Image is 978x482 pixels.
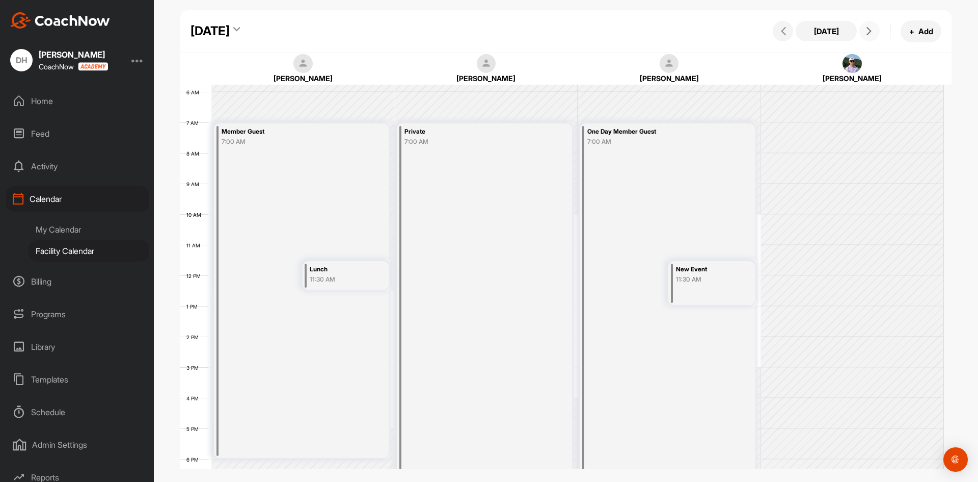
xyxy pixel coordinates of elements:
div: Facility Calendar [29,240,149,262]
div: DH [10,49,33,71]
div: [PERSON_NAME] [39,50,108,59]
div: Billing [6,269,149,294]
div: [PERSON_NAME] [593,73,745,84]
div: Library [6,334,149,360]
div: Activity [6,154,149,179]
div: 12 PM [180,273,211,279]
div: 11 AM [180,242,210,248]
div: Templates [6,367,149,392]
div: 11:30 AM [676,275,742,284]
div: 3 PM [180,365,209,371]
button: [DATE] [796,21,857,41]
div: Feed [6,121,149,146]
img: CoachNow [10,12,110,29]
span: + [909,26,914,37]
div: [PERSON_NAME] [776,73,929,84]
div: 8 AM [180,150,209,157]
div: 7:00 AM [587,137,723,146]
img: square_default-ef6cabf814de5a2bf16c804365e32c732080f9872bdf737d349900a9daf73cf9.png [660,54,679,73]
img: square_default-ef6cabf814de5a2bf16c804365e32c732080f9872bdf737d349900a9daf73cf9.png [293,54,313,73]
div: Lunch [310,264,375,275]
div: My Calendar [29,219,149,240]
div: Programs [6,301,149,327]
div: 10 AM [180,212,211,218]
div: New Event [676,264,742,275]
div: 9 AM [180,181,209,187]
div: 4 PM [180,395,209,401]
img: square_d61ec808d00c4d065986225e86dfbd77.jpg [843,54,862,73]
div: 7:00 AM [222,137,358,146]
img: CoachNow acadmey [78,62,108,71]
div: 11:30 AM [310,275,375,284]
div: Schedule [6,399,149,425]
div: 1 PM [180,303,208,310]
div: [PERSON_NAME] [227,73,379,84]
div: One Day Member Guest [587,126,723,138]
img: square_default-ef6cabf814de5a2bf16c804365e32c732080f9872bdf737d349900a9daf73cf9.png [477,54,496,73]
div: Home [6,88,149,114]
div: 2 PM [180,334,209,340]
button: +Add [901,20,941,42]
div: 5 PM [180,426,209,432]
div: Calendar [6,186,149,212]
div: 6 PM [180,456,209,463]
div: Admin Settings [6,432,149,458]
div: 6 AM [180,89,209,95]
div: [DATE] [191,22,230,40]
div: 7 AM [180,120,209,126]
div: CoachNow [39,62,108,71]
div: 7:00 AM [404,137,540,146]
div: Private [404,126,540,138]
div: [PERSON_NAME] [410,73,562,84]
div: Open Intercom Messenger [943,447,968,472]
div: Member Guest [222,126,358,138]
